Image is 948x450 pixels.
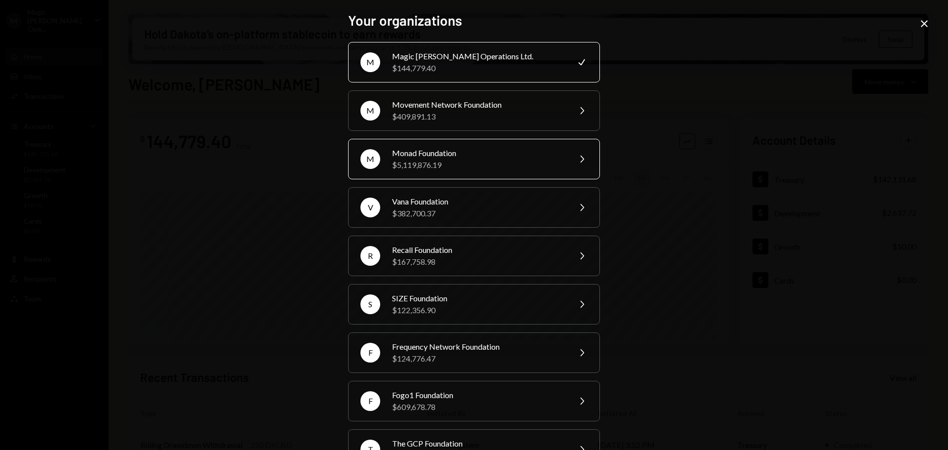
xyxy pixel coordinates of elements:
button: FFrequency Network Foundation$124,776.47 [348,332,600,373]
div: F [360,391,380,411]
div: M [360,149,380,169]
div: SIZE Foundation [392,292,564,304]
div: Recall Foundation [392,244,564,256]
h2: Your organizations [348,11,600,30]
div: $167,758.98 [392,256,564,268]
div: Movement Network Foundation [392,99,564,111]
div: $122,356.90 [392,304,564,316]
button: SSIZE Foundation$122,356.90 [348,284,600,325]
button: RRecall Foundation$167,758.98 [348,236,600,276]
div: The GCP Foundation [392,438,564,450]
button: FFogo1 Foundation$609,678.78 [348,381,600,421]
div: F [360,343,380,363]
div: M [360,101,380,121]
div: $382,700.37 [392,207,564,219]
div: R [360,246,380,266]
div: Frequency Network Foundation [392,341,564,353]
div: $144,779.40 [392,62,564,74]
div: $124,776.47 [392,353,564,365]
div: V [360,198,380,217]
button: VVana Foundation$382,700.37 [348,187,600,228]
div: $409,891.13 [392,111,564,123]
div: Magic [PERSON_NAME] Operations Ltd. [392,50,564,62]
button: MMovement Network Foundation$409,891.13 [348,90,600,131]
div: Fogo1 Foundation [392,389,564,401]
div: $5,119,876.19 [392,159,564,171]
div: Vana Foundation [392,196,564,207]
div: Monad Foundation [392,147,564,159]
div: M [360,52,380,72]
button: MMonad Foundation$5,119,876.19 [348,139,600,179]
div: S [360,294,380,314]
button: MMagic [PERSON_NAME] Operations Ltd.$144,779.40 [348,42,600,82]
div: $609,678.78 [392,401,564,413]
